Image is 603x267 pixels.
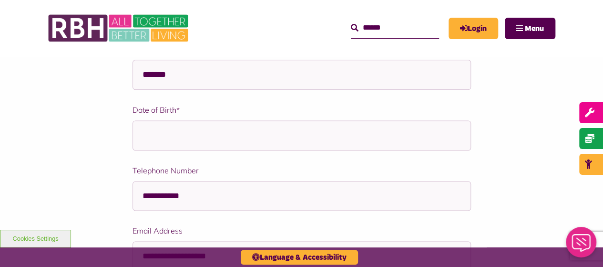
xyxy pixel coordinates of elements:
span: Menu [525,25,544,32]
label: Telephone Number [133,165,471,176]
button: Navigation [505,18,555,39]
a: MyRBH [449,18,498,39]
label: Date of Birth [133,104,471,116]
button: Language & Accessibility [241,250,358,265]
input: Search [351,18,439,38]
img: RBH [48,10,191,47]
label: Email Address [133,225,471,236]
iframe: Netcall Web Assistant for live chat [560,224,603,267]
